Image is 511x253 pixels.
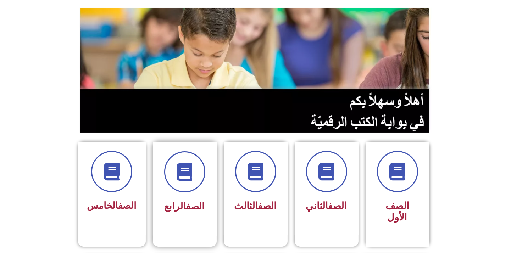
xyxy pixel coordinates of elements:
span: الثالث [234,200,277,212]
a: الصف [118,200,137,211]
span: الصف الأول [385,200,409,223]
span: الثاني [306,200,347,212]
a: الصف [186,201,205,212]
span: الرابع [165,201,205,212]
span: الخامس [87,200,137,211]
a: الصف [258,200,277,212]
a: الصف [328,200,347,212]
